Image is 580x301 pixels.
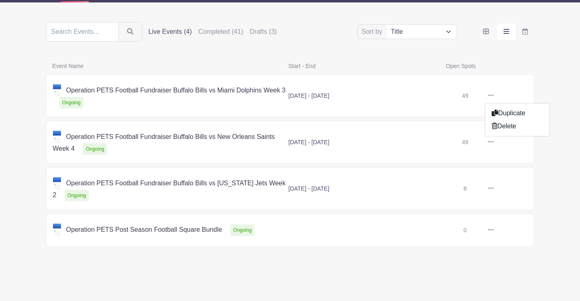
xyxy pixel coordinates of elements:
[485,120,549,133] a: Delete
[477,24,534,40] div: order and view
[441,61,519,71] span: Open Spots
[362,27,385,37] label: Sort by
[149,27,284,37] div: filters
[284,61,441,71] span: Start - End
[149,27,192,37] label: Live Events (4)
[485,107,549,120] a: Duplicate
[198,27,243,37] label: Completed (41)
[48,61,284,71] span: Event Name
[46,22,119,42] input: Search Events...
[250,27,277,37] label: Drafts (3)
